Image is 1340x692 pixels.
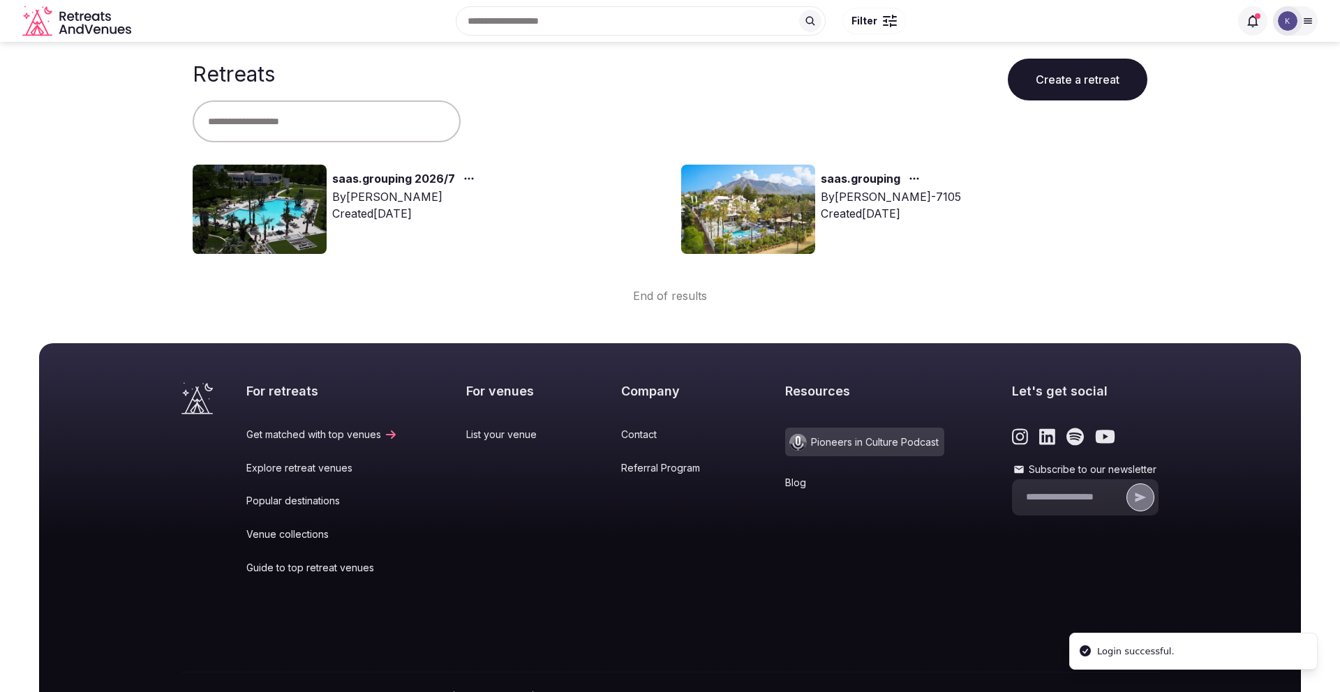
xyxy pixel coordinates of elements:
[193,61,275,86] h1: Retreats
[181,382,213,414] a: Visit the homepage
[193,165,327,254] img: Top retreat image for the retreat: saas.grouping 2026/7
[1278,11,1297,31] img: karen-7105
[332,205,480,222] div: Created [DATE]
[851,14,877,28] span: Filter
[22,6,134,37] svg: Retreats and Venues company logo
[246,382,398,400] h2: For retreats
[332,170,455,188] a: saas.grouping 2026/7
[821,170,900,188] a: saas.grouping
[785,428,944,456] a: Pioneers in Culture Podcast
[246,428,398,442] a: Get matched with top venues
[621,382,717,400] h2: Company
[466,382,553,400] h2: For venues
[246,461,398,475] a: Explore retreat venues
[246,494,398,508] a: Popular destinations
[193,265,1147,304] div: End of results
[246,527,398,541] a: Venue collections
[785,382,944,400] h2: Resources
[681,165,815,254] img: Top retreat image for the retreat: saas.grouping
[821,188,961,205] div: By [PERSON_NAME]-7105
[1039,428,1055,446] a: Link to the retreats and venues LinkedIn page
[1012,382,1159,400] h2: Let's get social
[842,8,906,34] button: Filter
[621,461,717,475] a: Referral Program
[1012,428,1028,446] a: Link to the retreats and venues Instagram page
[1066,428,1084,446] a: Link to the retreats and venues Spotify page
[466,428,553,442] a: List your venue
[246,561,398,575] a: Guide to top retreat venues
[1095,428,1115,446] a: Link to the retreats and venues Youtube page
[1012,462,1159,476] label: Subscribe to our newsletter
[1008,59,1147,100] button: Create a retreat
[621,428,717,442] a: Contact
[785,476,944,490] a: Blog
[821,205,961,222] div: Created [DATE]
[332,188,480,205] div: By [PERSON_NAME]
[22,6,134,37] a: Visit the homepage
[1097,645,1175,659] div: Login successful.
